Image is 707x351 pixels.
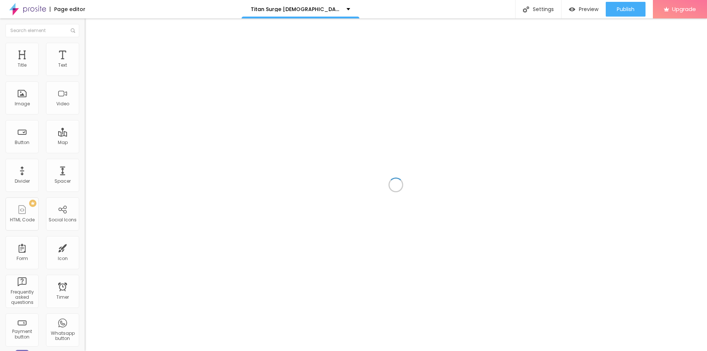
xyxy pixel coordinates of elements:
[15,179,30,184] div: Divider
[562,2,606,17] button: Preview
[15,101,30,106] div: Image
[50,7,85,12] div: Page editor
[58,63,67,68] div: Text
[58,256,68,261] div: Icon
[251,7,341,12] p: Titan Surge [DEMOGRAPHIC_DATA][MEDICAL_DATA] [MEDICAL_DATA]
[672,6,696,12] span: Upgrade
[49,217,77,222] div: Social Icons
[579,6,598,12] span: Preview
[48,331,77,341] div: Whatsapp button
[7,329,36,340] div: Payment button
[606,2,646,17] button: Publish
[18,63,27,68] div: Title
[523,6,529,13] img: Icone
[71,28,75,33] img: Icone
[6,24,79,37] input: Search element
[17,256,28,261] div: Form
[7,289,36,305] div: Frequently asked questions
[617,6,634,12] span: Publish
[15,140,29,145] div: Button
[58,140,68,145] div: Map
[56,295,69,300] div: Timer
[10,217,35,222] div: HTML Code
[54,179,71,184] div: Spacer
[569,6,575,13] img: view-1.svg
[56,101,69,106] div: Video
